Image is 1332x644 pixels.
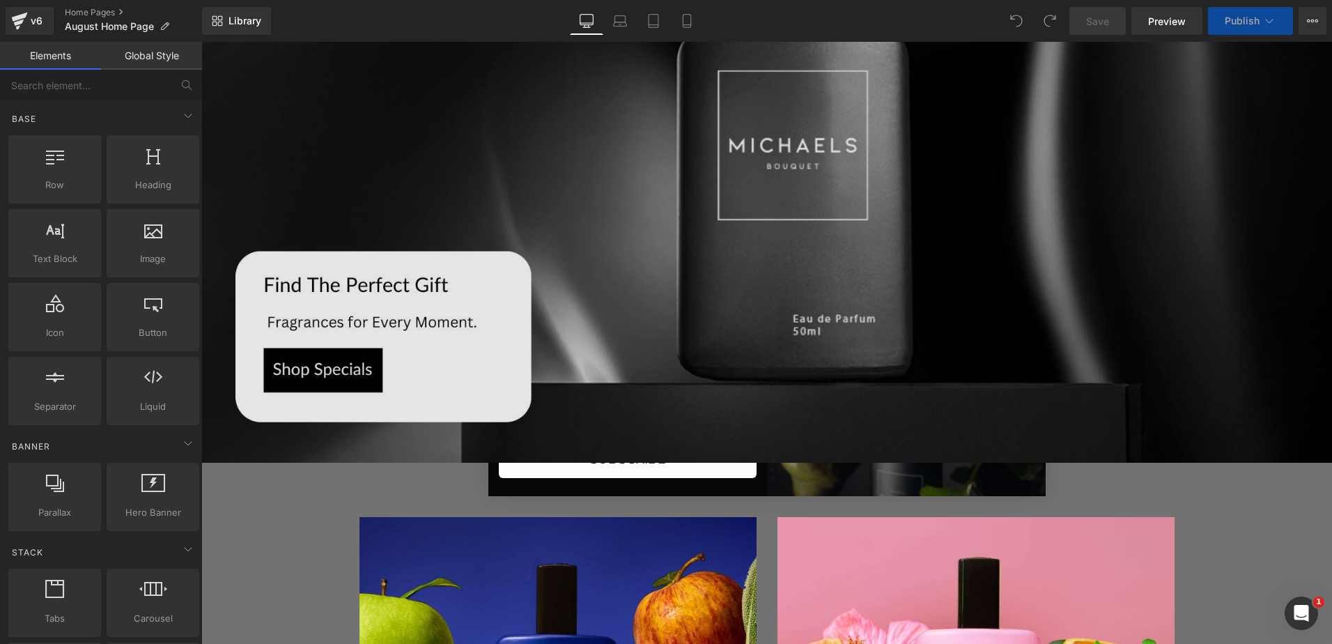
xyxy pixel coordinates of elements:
[13,325,97,340] span: Icon
[13,178,97,192] span: Row
[13,505,97,520] span: Parallax
[65,21,154,32] span: August Home Page
[1086,14,1109,29] span: Save
[111,611,195,626] span: Carousel
[1208,7,1293,35] button: Publish
[111,252,195,266] span: Image
[1285,597,1318,630] iframe: Intercom live chat
[13,252,97,266] span: Text Block
[570,7,603,35] a: Desktop
[111,178,195,192] span: Heading
[10,112,38,125] span: Base
[1002,7,1030,35] button: Undo
[28,12,45,30] div: v6
[229,15,261,27] span: Library
[65,7,202,18] a: Home Pages
[101,42,202,70] a: Global Style
[1131,7,1202,35] a: Preview
[670,7,704,35] a: Mobile
[111,325,195,340] span: Button
[637,7,670,35] a: Tablet
[6,7,54,35] a: v6
[1225,15,1260,26] span: Publish
[1148,14,1186,29] span: Preview
[13,399,97,414] span: Separator
[111,399,195,414] span: Liquid
[10,440,52,453] span: Banner
[13,611,97,626] span: Tabs
[10,546,45,559] span: Stack
[111,505,195,520] span: Hero Banner
[1299,7,1326,35] button: More
[202,7,271,35] a: New Library
[1036,7,1064,35] button: Redo
[603,7,637,35] a: Laptop
[1313,597,1324,608] span: 1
